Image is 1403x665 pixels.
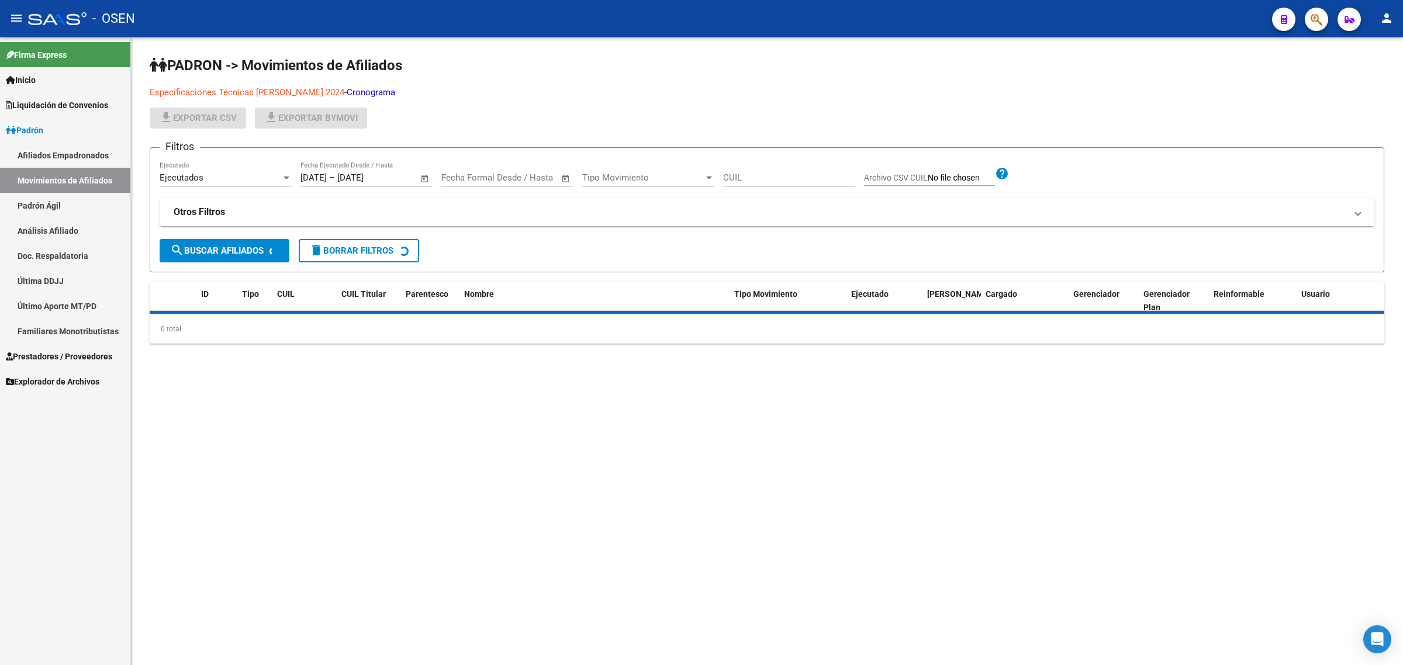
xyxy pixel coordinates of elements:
[6,375,99,388] span: Explorador de Archivos
[92,6,135,32] span: - OSEN
[174,206,225,219] strong: Otros Filtros
[150,57,402,74] span: PADRON -> Movimientos de Afiliados
[734,289,797,299] span: Tipo Movimiento
[1214,289,1264,299] span: Reinformable
[464,289,494,299] span: Nombre
[150,87,344,98] a: Especificaciones Técnicas [PERSON_NAME] 2024
[419,172,432,185] button: Open calendar
[441,172,489,183] input: Fecha inicio
[730,282,846,320] datatable-header-cell: Tipo Movimiento
[170,245,264,256] span: Buscar Afiliados
[1143,289,1190,312] span: Gerenciador Plan
[150,314,1384,344] div: 0 total
[1297,282,1384,320] datatable-header-cell: Usuario
[928,173,995,183] input: Archivo CSV CUIL
[401,282,459,320] datatable-header-cell: Parentesco
[329,172,335,183] span: –
[347,87,395,98] a: Cronograma
[864,173,928,182] span: Archivo CSV CUIL
[160,138,200,155] h3: Filtros
[559,172,573,185] button: Open calendar
[1363,625,1391,653] div: Open Intercom Messenger
[337,282,401,320] datatable-header-cell: CUIL Titular
[337,172,394,183] input: Fecha fin
[499,172,556,183] input: Fecha fin
[986,289,1017,299] span: Cargado
[264,110,278,124] mat-icon: file_download
[927,289,990,299] span: [PERSON_NAME]
[242,289,259,299] span: Tipo
[264,113,358,123] span: Exportar Bymovi
[201,289,209,299] span: ID
[6,124,43,137] span: Padrón
[582,172,704,183] span: Tipo Movimiento
[272,282,337,320] datatable-header-cell: CUIL
[299,239,419,262] button: Borrar Filtros
[150,108,246,129] button: Exportar CSV
[1139,282,1209,320] datatable-header-cell: Gerenciador Plan
[160,198,1374,226] mat-expansion-panel-header: Otros Filtros
[309,243,323,257] mat-icon: delete
[1209,282,1297,320] datatable-header-cell: Reinformable
[341,289,386,299] span: CUIL Titular
[9,11,23,25] mat-icon: menu
[406,289,448,299] span: Parentesco
[309,245,393,256] span: Borrar Filtros
[846,282,922,320] datatable-header-cell: Ejecutado
[159,110,173,124] mat-icon: file_download
[160,239,289,262] button: Buscar Afiliados
[150,86,621,99] p: -
[255,108,367,129] button: Exportar Bymovi
[300,172,327,183] input: Fecha inicio
[995,167,1009,181] mat-icon: help
[6,74,36,86] span: Inicio
[277,289,295,299] span: CUIL
[1069,282,1139,320] datatable-header-cell: Gerenciador
[170,243,184,257] mat-icon: search
[6,99,108,112] span: Liquidación de Convenios
[922,282,981,320] datatable-header-cell: Fecha Formal
[459,282,730,320] datatable-header-cell: Nombre
[1380,11,1394,25] mat-icon: person
[6,350,112,363] span: Prestadores / Proveedores
[851,289,889,299] span: Ejecutado
[6,49,67,61] span: Firma Express
[1301,289,1330,299] span: Usuario
[159,113,237,123] span: Exportar CSV
[981,282,1069,320] datatable-header-cell: Cargado
[1073,289,1119,299] span: Gerenciador
[196,282,237,320] datatable-header-cell: ID
[160,172,203,183] span: Ejecutados
[237,282,272,320] datatable-header-cell: Tipo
